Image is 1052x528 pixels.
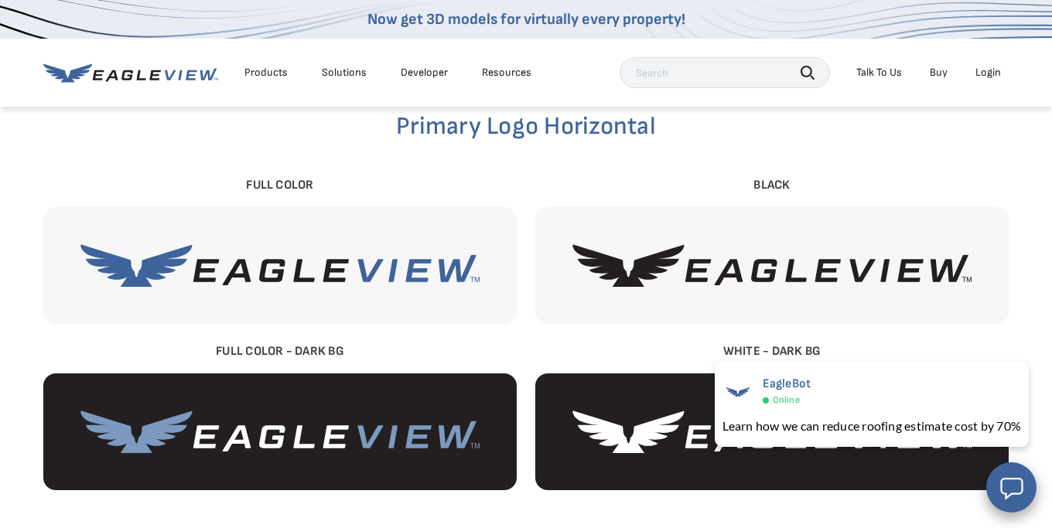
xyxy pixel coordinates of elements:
span: Online [773,394,800,406]
img: EagleView-White.svg [572,410,972,453]
div: Learn how we can reduce roofing estimate cost by 70% [722,417,1021,435]
a: Buy [930,66,948,80]
div: Resources [482,66,531,80]
button: Open chat window [986,462,1037,513]
img: EagleView-Full-Color-Dark-BG.svg [80,410,480,453]
input: Search [620,57,830,88]
img: EagleBot [722,376,753,407]
div: Full Color - Dark BG [43,342,517,361]
div: Products [244,66,288,80]
div: White - Dark BG [535,342,1009,361]
div: Black [535,176,1009,195]
div: Solutions [322,66,367,80]
img: EagleView-Black.svg [572,244,972,287]
img: EagleView-Full-Color.svg [80,244,480,287]
span: EagleBot [763,376,811,391]
a: Now get 3D models for virtually every property! [367,10,685,29]
a: Developer [401,66,448,80]
div: Talk To Us [856,66,902,80]
div: Login [975,66,1001,80]
h2: Primary Logo Horizontal [43,114,1009,139]
div: Full Color [43,176,517,195]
